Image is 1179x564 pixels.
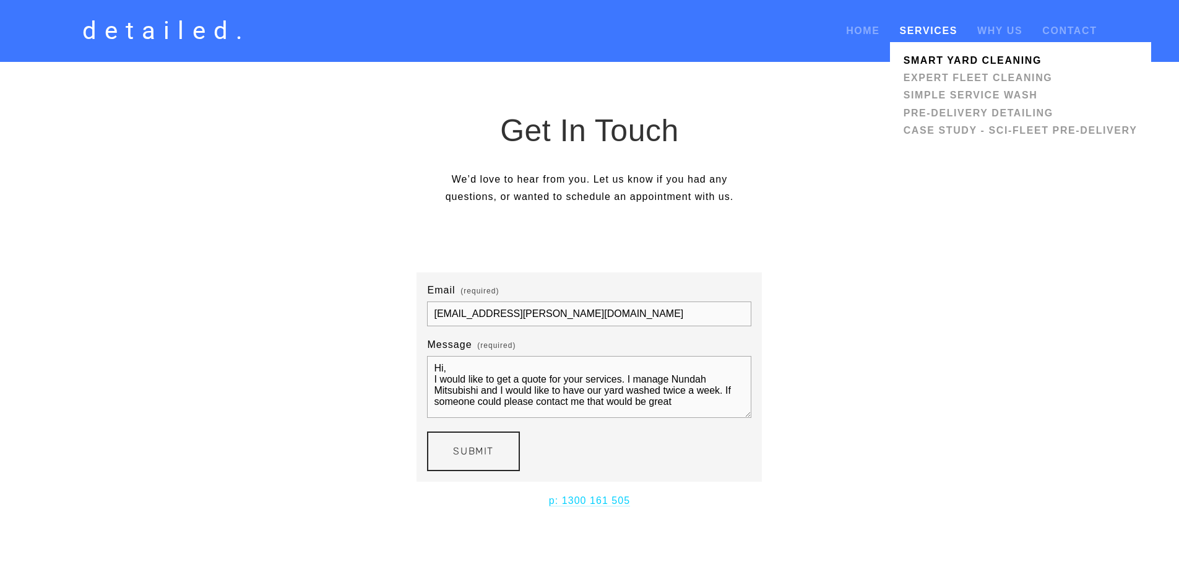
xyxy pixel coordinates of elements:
a: Contact [1042,20,1097,42]
span: Message [427,339,472,350]
a: Case Study - Sci-Fleet Pre-Delivery [900,122,1141,139]
a: Pre-Delivery Detailing [900,105,1141,122]
a: p: 1300 161 505 [549,495,630,507]
a: Services [900,25,957,36]
a: Expert Fleet Cleaning [900,69,1141,87]
span: Submit [453,445,494,457]
span: (required) [477,337,516,354]
a: Why Us [977,25,1022,36]
span: (required) [460,283,499,299]
span: Email [427,285,455,296]
textarea: Hi, I would like to get a quote for your services. I manage Nundah Mitsubishi and I would like to... [427,356,751,418]
button: SubmitSubmit [427,432,520,471]
a: Smart Yard Cleaning [900,52,1141,69]
a: Home [846,20,879,42]
a: detailed. [76,12,257,50]
a: Simple Service Wash [900,87,1141,104]
h1: Get In Touch [427,111,751,150]
p: We’d love to hear from you. Let us know if you had any questions, or wanted to schedule an appoin... [427,171,751,206]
